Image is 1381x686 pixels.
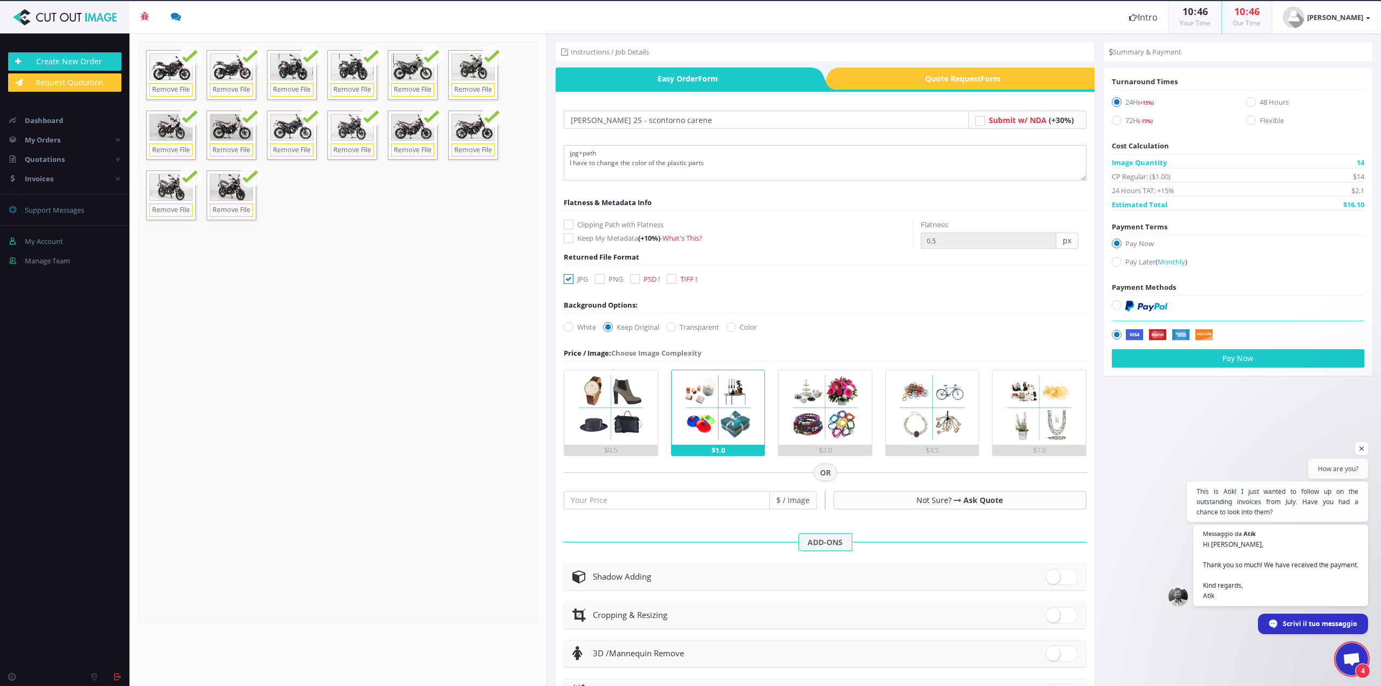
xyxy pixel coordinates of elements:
[1138,97,1154,107] a: (+15%)
[452,144,495,157] a: Remove File
[564,491,769,510] input: Your Price
[963,495,1003,505] a: Ask Quote
[1109,46,1181,57] li: Summary & Payment
[1049,115,1074,125] span: (+30%)
[788,370,863,445] img: 3.png
[1112,282,1176,292] span: Payment Methods
[681,370,755,445] img: 2.png
[1138,99,1154,106] span: (+15%)
[644,274,660,284] span: PSD !
[593,571,651,582] span: Shadow Adding
[1249,5,1260,18] span: 46
[993,445,1085,456] div: $7.0
[1336,643,1368,675] div: Aprire la chat
[25,205,84,215] span: Support Messages
[25,236,63,246] span: My Account
[1245,5,1249,18] span: :
[564,111,968,129] input: Your Order Title
[1112,97,1230,111] label: 24H
[672,445,764,456] div: $1.0
[1318,464,1358,474] span: How are you?
[593,609,667,620] span: Cropping & Resizing
[778,445,871,456] div: $2.0
[564,219,912,230] label: Clipping Path with Flatness
[1272,1,1381,33] a: [PERSON_NAME]
[1357,157,1364,168] span: 14
[981,73,1001,84] i: Form
[1353,171,1364,182] span: $14
[564,274,588,284] label: JPG
[1112,349,1364,368] button: Pay Now
[1351,185,1364,196] span: $2.1
[270,144,313,157] a: Remove File
[556,67,812,90] span: Easy Order
[556,67,812,90] a: Easy OrderForm
[1246,97,1364,111] label: 48 Hours
[593,648,609,658] span: 3D /
[1112,185,1174,196] span: 24 Hours TAT: +15%
[564,322,596,332] label: White
[1112,222,1167,232] span: Payment Terms
[1158,257,1185,267] span: Monthly
[1234,5,1245,18] span: 10
[1307,12,1363,22] strong: [PERSON_NAME]
[564,198,652,207] span: Flatness & Metadata Info
[1112,199,1167,210] span: Estimated Total
[989,115,1074,125] a: Submit w/ NDA (+30%)
[574,370,648,445] img: 1.png
[839,67,1095,90] span: Quote Request
[603,322,659,332] label: Keep Original
[1112,77,1178,86] span: Turnaround Times
[270,83,313,97] a: Remove File
[25,256,70,266] span: Manage Team
[1246,115,1364,130] label: Flexible
[1056,233,1078,249] span: px
[564,348,701,358] div: Choose Image Complexity
[726,322,757,332] label: Color
[1112,238,1364,253] label: Pay Now
[210,144,253,157] a: Remove File
[1125,329,1213,341] img: Securely by Stripe
[25,135,60,145] span: My Orders
[1283,6,1304,28] img: user_default.jpg
[564,300,638,310] div: Background Options:
[666,322,719,332] label: Transparent
[1112,256,1364,271] label: Pay Later
[8,52,121,71] a: Create New Order
[149,83,193,97] a: Remove File
[331,83,374,97] a: Remove File
[1283,614,1357,633] span: Scrivi il tuo messaggio
[798,533,852,552] span: ADD-ONS
[1343,199,1364,210] span: $16.10
[210,83,253,97] a: Remove File
[331,144,374,157] a: Remove File
[680,274,697,284] span: TIFF !
[564,348,611,358] span: Price / Image:
[1125,301,1167,311] img: PayPal
[564,445,657,456] div: $0.5
[1002,370,1077,445] img: 5.png
[1112,115,1230,130] label: 72H
[149,144,193,157] a: Remove File
[662,233,702,243] a: What's This?
[698,73,718,84] i: Form
[25,154,65,164] span: Quotations
[1203,531,1242,536] span: Messaggio da
[1182,5,1193,18] span: 10
[1197,5,1208,18] span: 46
[1112,141,1169,151] span: Cost Calculation
[561,46,649,57] li: Instructions / Job Details
[886,445,979,456] div: $3.5
[1138,118,1153,125] span: (-15%)
[1156,257,1187,267] a: (Monthly)
[593,648,684,658] span: Mannequin Remove
[149,203,193,217] a: Remove File
[25,174,53,184] span: Invoices
[917,495,952,505] span: Not Sure?
[1355,663,1370,678] span: 4
[989,115,1047,125] span: Submit w/ NDA
[895,370,969,445] img: 4.png
[452,83,495,97] a: Remove File
[564,252,639,262] span: Returned File Format
[839,67,1095,90] a: Quote RequestForm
